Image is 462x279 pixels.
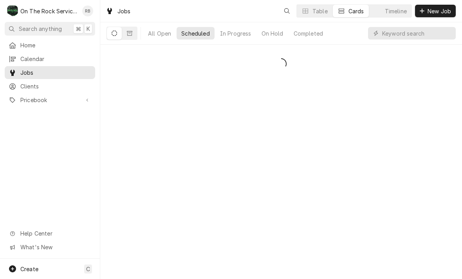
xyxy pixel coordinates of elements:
[20,55,91,63] span: Calendar
[281,5,293,17] button: Open search
[5,80,95,93] a: Clients
[20,229,90,238] span: Help Center
[5,94,95,106] a: Go to Pricebook
[5,39,95,52] a: Home
[5,52,95,65] a: Calendar
[87,25,90,33] span: K
[20,41,91,49] span: Home
[20,82,91,90] span: Clients
[100,56,462,72] div: Scheduled Jobs List Loading
[19,25,62,33] span: Search anything
[20,266,38,272] span: Create
[426,7,453,15] span: New Job
[76,25,81,33] span: ⌘
[7,5,18,16] div: On The Rock Services's Avatar
[20,243,90,251] span: What's New
[82,5,93,16] div: RB
[86,265,90,273] span: C
[415,5,456,17] button: New Job
[262,29,283,38] div: On Hold
[385,7,407,15] div: Timeline
[82,5,93,16] div: Ray Beals's Avatar
[5,241,95,254] a: Go to What's New
[382,27,452,40] input: Keyword search
[20,96,79,104] span: Pricebook
[348,7,364,15] div: Cards
[312,7,328,15] div: Table
[220,29,251,38] div: In Progress
[276,56,287,72] span: Loading...
[181,29,209,38] div: Scheduled
[5,66,95,79] a: Jobs
[5,227,95,240] a: Go to Help Center
[7,5,18,16] div: O
[294,29,323,38] div: Completed
[5,22,95,36] button: Search anything⌘K
[20,7,78,15] div: On The Rock Services
[20,68,91,77] span: Jobs
[148,29,171,38] div: All Open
